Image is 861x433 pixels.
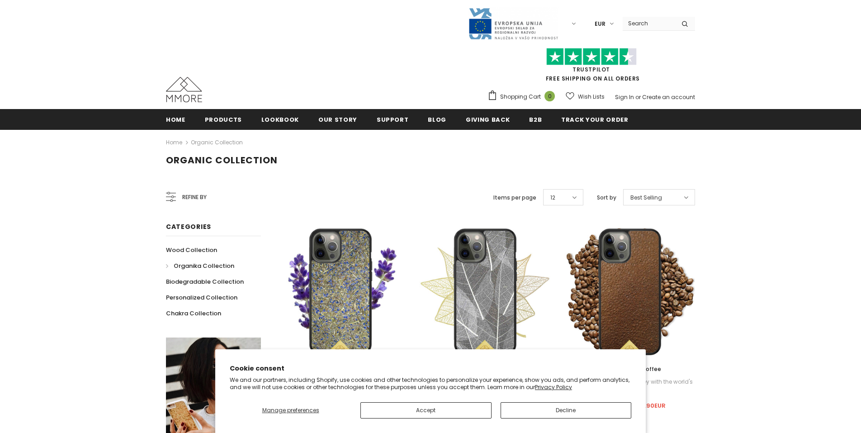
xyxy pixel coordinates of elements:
[501,402,632,419] button: Decline
[166,242,217,258] a: Wood Collection
[166,293,237,302] span: Personalized Collection
[166,290,237,305] a: Personalized Collection
[561,109,628,129] a: Track your order
[529,115,542,124] span: B2B
[166,258,234,274] a: Organika Collection
[546,48,637,66] img: Trust Pilot Stars
[166,115,185,124] span: Home
[428,109,446,129] a: Blog
[377,109,409,129] a: support
[261,115,299,124] span: Lookbook
[166,77,202,102] img: MMORE Cases
[572,66,610,73] a: Trustpilot
[230,376,631,390] p: We and our partners, including Shopify, use cookies and other technologies to personalize your ex...
[578,92,605,101] span: Wish Lists
[550,193,555,202] span: 12
[630,193,662,202] span: Best Selling
[205,115,242,124] span: Products
[544,91,555,101] span: 0
[500,92,541,101] span: Shopping Cart
[205,109,242,129] a: Products
[360,402,492,419] button: Accept
[166,305,221,321] a: Chakra Collection
[566,89,605,105] a: Wish Lists
[261,109,299,129] a: Lookbook
[191,138,243,146] a: Organic Collection
[468,7,558,40] img: Javni Razpis
[182,192,207,202] span: Refine by
[635,93,641,101] span: or
[230,402,351,419] button: Manage preferences
[487,52,695,82] span: FREE SHIPPING ON ALL ORDERS
[535,383,572,391] a: Privacy Policy
[561,115,628,124] span: Track your order
[493,193,536,202] label: Items per page
[642,93,695,101] a: Create an account
[166,246,217,254] span: Wood Collection
[468,19,558,27] a: Javni Razpis
[623,17,675,30] input: Search Site
[529,109,542,129] a: B2B
[487,90,559,104] a: Shopping Cart 0
[615,93,634,101] a: Sign In
[166,277,244,286] span: Biodegradable Collection
[166,154,278,167] span: Organic Collection
[166,309,221,318] span: Chakra Collection
[318,109,357,129] a: Our Story
[174,262,234,270] span: Organika Collection
[377,115,409,124] span: support
[166,222,211,231] span: Categories
[230,364,631,373] h2: Cookie consent
[466,115,510,124] span: Giving back
[595,19,606,29] span: EUR
[597,193,616,202] label: Sort by
[166,109,185,129] a: Home
[466,109,510,129] a: Giving back
[632,401,666,410] span: €38.90EUR
[262,406,319,414] span: Manage preferences
[318,115,357,124] span: Our Story
[166,137,182,148] a: Home
[428,115,446,124] span: Blog
[166,274,244,290] a: Biodegradable Collection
